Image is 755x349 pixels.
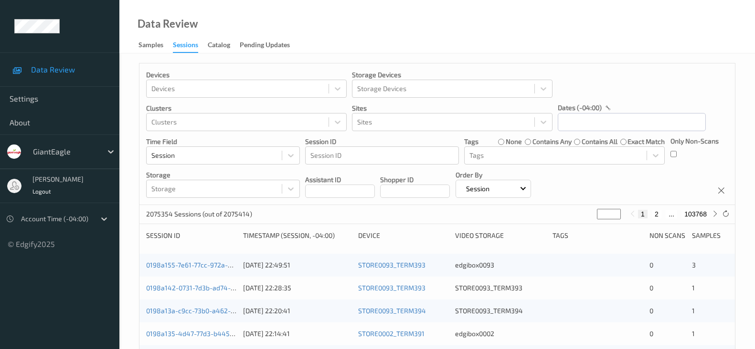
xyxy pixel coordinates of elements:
button: 2 [652,210,661,218]
div: Pending Updates [240,40,290,52]
a: Sessions [173,39,208,53]
a: 0198a135-4d47-77d3-b445-22ef1937b132 [146,329,275,338]
div: Samples [138,40,163,52]
label: exact match [627,137,665,146]
p: Storage [146,170,300,180]
div: edgibox0093 [455,260,545,270]
p: Devices [146,70,347,80]
p: Sites [352,103,553,113]
span: 0 [649,261,653,269]
p: Only Non-Scans [670,136,719,146]
span: 1 [692,284,695,292]
div: Device [358,231,448,240]
div: Samples [692,231,728,240]
div: [DATE] 22:49:51 [243,260,351,270]
div: STORE0093_TERM393 [455,283,545,293]
p: Clusters [146,103,347,113]
p: Storage Devices [352,70,553,80]
div: Catalog [208,40,230,52]
p: Session ID [305,137,459,146]
a: 0198a142-0731-7d3b-ad74-59938c8204e6 [146,284,277,292]
div: Sessions [173,40,198,53]
div: Non Scans [649,231,686,240]
span: 1 [692,329,695,338]
span: 0 [649,284,653,292]
div: Video Storage [455,231,545,240]
button: 103768 [681,210,710,218]
a: Pending Updates [240,39,299,52]
p: Assistant ID [305,175,375,185]
p: Session [463,184,493,194]
label: none [506,137,522,146]
label: contains all [582,137,617,146]
button: ... [666,210,677,218]
p: Tags [464,137,479,146]
span: 0 [649,307,653,315]
div: [DATE] 22:20:41 [243,306,351,316]
a: STORE0093_TERM393 [358,261,425,269]
p: Time Field [146,137,300,146]
label: contains any [532,137,572,146]
div: [DATE] 22:14:41 [243,329,351,339]
p: dates (-04:00) [558,103,602,113]
span: 0 [649,329,653,338]
button: 1 [638,210,648,218]
div: Timestamp (Session, -04:00) [243,231,351,240]
div: Session ID [146,231,236,240]
div: Data Review [138,19,198,29]
p: 2075354 Sessions (out of 2075414) [146,209,252,219]
p: Order By [456,170,531,180]
p: Shopper ID [380,175,450,185]
a: Catalog [208,39,240,52]
a: STORE0002_TERM391 [358,329,425,338]
span: 3 [692,261,696,269]
a: STORE0093_TERM394 [358,307,426,315]
a: 0198a13a-c9cc-73b0-a462-9a579564796e [146,307,276,315]
a: STORE0093_TERM393 [358,284,425,292]
a: 0198a155-7e61-77cc-972a-8de59008cc37 [146,261,273,269]
span: 1 [692,307,695,315]
a: Samples [138,39,173,52]
div: Tags [553,231,643,240]
div: STORE0093_TERM394 [455,306,545,316]
div: edgibox0002 [455,329,545,339]
div: [DATE] 22:28:35 [243,283,351,293]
